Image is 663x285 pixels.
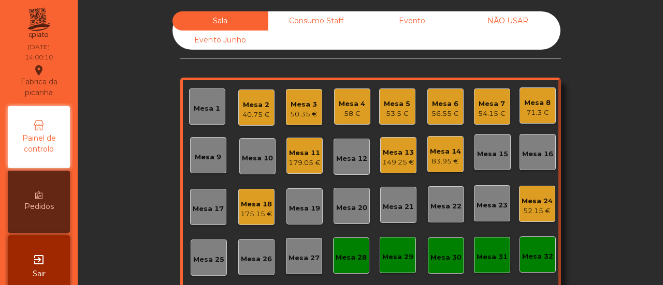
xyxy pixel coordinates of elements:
[384,109,410,119] div: 53.5 €
[522,196,553,206] div: Mesa 24
[289,158,321,168] div: 179.05 €
[194,103,220,114] div: Mesa 1
[242,100,270,110] div: Mesa 2
[193,204,224,214] div: Mesa 17
[430,252,462,263] div: Mesa 30
[33,64,45,77] i: location_on
[524,108,551,118] div: 71.3 €
[383,202,414,212] div: Mesa 21
[24,201,54,212] span: Pedidos
[33,268,46,279] span: Sair
[8,64,69,98] div: Fabrica da picanha
[364,11,460,31] div: Evento
[242,110,270,120] div: 40.75 €
[382,157,414,168] div: 149.25 €
[290,99,318,110] div: Mesa 3
[28,42,50,52] div: [DATE]
[478,109,506,119] div: 54.15 €
[478,99,506,109] div: Mesa 7
[522,251,553,262] div: Mesa 32
[25,53,53,62] div: 14:00:10
[336,154,367,164] div: Mesa 12
[289,148,321,158] div: Mesa 11
[522,149,553,159] div: Mesa 16
[26,5,51,41] img: qpiato
[339,109,365,119] div: 58 €
[431,99,459,109] div: Mesa 6
[477,149,508,159] div: Mesa 15
[10,133,67,155] span: Painel de controlo
[336,252,367,263] div: Mesa 28
[430,156,461,167] div: 83.95 €
[524,98,551,108] div: Mesa 8
[431,109,459,119] div: 56.55 €
[339,99,365,109] div: Mesa 4
[195,152,221,162] div: Mesa 9
[172,31,268,50] div: Evento Junho
[430,201,462,212] div: Mesa 22
[289,253,320,263] div: Mesa 27
[477,200,508,211] div: Mesa 23
[460,11,556,31] div: NÃO USAR
[268,11,364,31] div: Consumo Staff
[382,252,413,262] div: Mesa 29
[172,11,268,31] div: Sala
[522,206,553,216] div: 52.15 €
[290,109,318,119] div: 50.35 €
[240,199,272,209] div: Mesa 18
[336,203,367,213] div: Mesa 20
[477,252,508,262] div: Mesa 31
[33,253,45,266] i: exit_to_app
[193,254,224,265] div: Mesa 25
[242,153,273,163] div: Mesa 10
[430,146,461,157] div: Mesa 14
[241,254,272,264] div: Mesa 26
[289,203,320,214] div: Mesa 19
[240,209,272,219] div: 175.15 €
[384,99,410,109] div: Mesa 5
[382,147,414,158] div: Mesa 13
